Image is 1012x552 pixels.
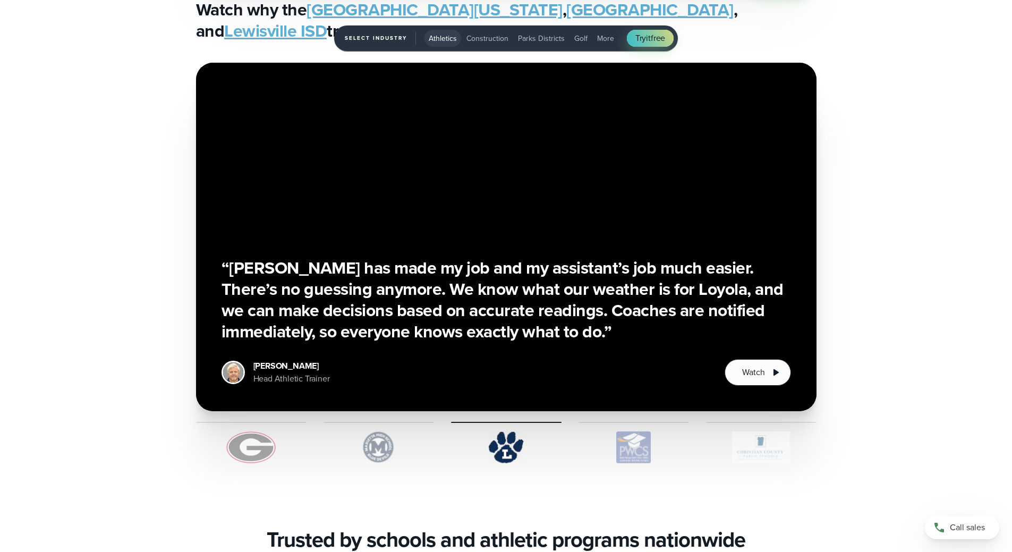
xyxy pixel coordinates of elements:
button: Athletics [424,30,461,47]
span: More [597,33,614,44]
span: Construction [466,33,508,44]
button: More [593,30,618,47]
button: Construction [462,30,513,47]
span: Parks Districts [518,33,565,44]
button: Parks Districts [514,30,569,47]
button: Golf [570,30,592,47]
span: Select Industry [345,32,416,45]
span: Try free [635,32,665,45]
a: Call sales [925,516,999,539]
a: Lewisville ISD [224,18,327,44]
div: [PERSON_NAME] [253,360,330,372]
span: Watch [742,366,764,379]
div: slideshow [196,63,817,411]
a: Tryitfree [627,30,674,47]
span: it [646,32,651,44]
div: 3 of 5 [196,63,817,411]
img: Marietta-High-School.svg [324,431,434,463]
h3: “[PERSON_NAME] has made my job and my assistant’s job much easier. There’s no guessing anymore. W... [222,257,791,342]
button: Watch [725,359,790,386]
div: Head Athletic Trainer [253,372,330,385]
span: Golf [574,33,588,44]
span: Call sales [950,521,985,534]
span: Athletics [429,33,457,44]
